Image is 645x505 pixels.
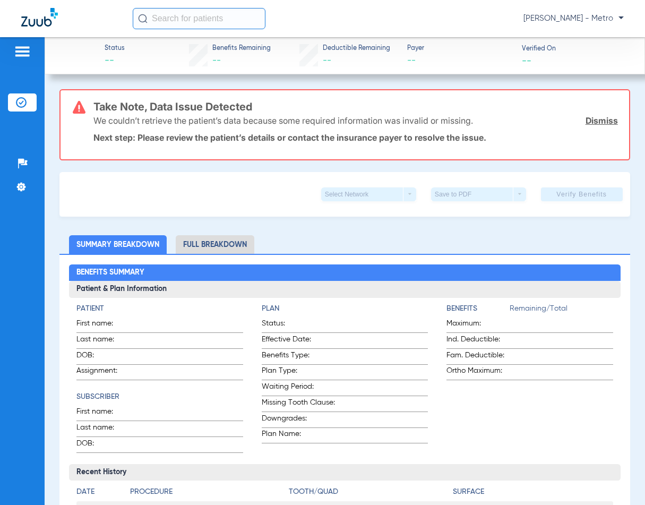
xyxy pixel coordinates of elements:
span: Waiting Period: [262,381,340,396]
span: -- [212,56,221,65]
span: First name: [76,318,128,332]
app-breakdown-title: Procedure [130,486,285,501]
app-breakdown-title: Date [76,486,121,501]
span: Status: [262,318,340,332]
span: Payer [407,44,513,54]
app-breakdown-title: Benefits [446,303,510,318]
h4: Benefits [446,303,510,314]
h4: Tooth/Quad [289,486,449,498]
h2: Benefits Summary [69,264,621,281]
span: DOB: [76,438,128,452]
span: Verified On [522,45,627,54]
span: Status [105,44,125,54]
input: Search for patients [133,8,265,29]
span: Plan Name: [262,429,340,443]
a: Dismiss [586,115,618,126]
span: Deductible Remaining [323,44,390,54]
img: Zuub Logo [21,8,58,27]
li: Summary Breakdown [69,235,167,254]
li: Full Breakdown [176,235,254,254]
span: Ind. Deductible: [446,334,510,348]
h4: Plan [262,303,428,314]
span: Last name: [76,334,128,348]
h4: Patient [76,303,243,314]
span: Downgrades: [262,413,340,427]
span: Maximum: [446,318,510,332]
span: Ortho Maximum: [446,365,510,380]
app-breakdown-title: Tooth/Quad [289,486,449,501]
span: Remaining/Total [510,303,613,318]
h4: Surface [453,486,613,498]
span: Fam. Deductible: [446,350,510,364]
span: [PERSON_NAME] - Metro [523,13,624,24]
h4: Procedure [130,486,285,498]
span: Missing Tooth Clause: [262,397,340,412]
img: error-icon [73,101,85,114]
span: -- [105,54,125,67]
span: Plan Type: [262,365,340,380]
span: -- [522,55,531,66]
span: Benefits Type: [262,350,340,364]
h3: Take Note, Data Issue Detected [93,101,617,112]
span: DOB: [76,350,128,364]
span: Assignment: [76,365,128,380]
span: Effective Date: [262,334,340,348]
span: First name: [76,406,128,421]
h4: Date [76,486,121,498]
span: Benefits Remaining [212,44,271,54]
app-breakdown-title: Surface [453,486,613,501]
p: Next step: Please review the patient’s details or contact the insurance payer to resolve the issue. [93,132,617,143]
h4: Subscriber [76,391,243,403]
h3: Patient & Plan Information [69,281,621,298]
img: Search Icon [138,14,148,23]
span: Last name: [76,422,128,436]
p: We couldn’t retrieve the patient’s data because some required information was invalid or missing. [93,115,473,126]
span: -- [407,54,513,67]
img: hamburger-icon [14,45,31,58]
h3: Recent History [69,464,621,481]
span: -- [323,56,331,65]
